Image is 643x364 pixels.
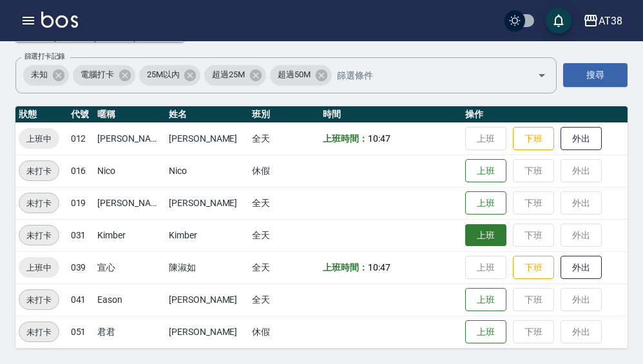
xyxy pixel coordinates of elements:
span: 上班中 [19,132,59,146]
button: AT38 [578,8,628,34]
td: [PERSON_NAME] [166,122,249,155]
span: 10:47 [368,262,390,273]
div: 電腦打卡 [73,65,135,86]
th: 操作 [462,106,628,123]
div: 25M以內 [139,65,201,86]
th: 時間 [320,106,462,123]
th: 狀態 [15,106,68,123]
td: 031 [68,219,95,251]
span: 10:47 [368,133,390,144]
b: 上班時間： [323,262,368,273]
span: 未打卡 [19,293,59,307]
button: 上班 [465,288,506,312]
input: 篩選條件 [334,64,515,86]
td: 全天 [249,219,320,251]
button: 上班 [465,191,506,215]
span: 上班中 [19,261,59,274]
th: 暱稱 [94,106,166,123]
div: 未知 [23,65,69,86]
td: [PERSON_NAME] [94,122,166,155]
button: 上班 [465,224,506,247]
button: 下班 [513,127,554,151]
td: Kimber [94,219,166,251]
button: Open [532,65,552,86]
td: 039 [68,251,95,283]
div: 超過25M [204,65,266,86]
span: 電腦打卡 [73,68,122,81]
span: 超過50M [270,68,318,81]
td: [PERSON_NAME] [166,283,249,316]
span: 未打卡 [19,196,59,210]
td: 宣心 [94,251,166,283]
td: 全天 [249,187,320,219]
td: Nico [166,155,249,187]
label: 篩選打卡記錄 [24,52,65,61]
td: Nico [94,155,166,187]
b: 上班時間： [323,133,368,144]
td: 016 [68,155,95,187]
button: 上班 [465,320,506,344]
td: [PERSON_NAME] [94,187,166,219]
td: 全天 [249,122,320,155]
td: 休假 [249,316,320,348]
button: 外出 [561,127,602,151]
span: 未打卡 [19,325,59,339]
button: 上班 [465,159,506,183]
span: 未打卡 [19,229,59,242]
td: [PERSON_NAME] [166,187,249,219]
button: 搜尋 [563,63,628,87]
button: save [546,8,571,34]
td: 041 [68,283,95,316]
td: 012 [68,122,95,155]
td: 君君 [94,316,166,348]
span: 超過25M [204,68,253,81]
th: 代號 [68,106,95,123]
span: 未打卡 [19,164,59,178]
div: 超過50M [270,65,332,86]
th: 班別 [249,106,320,123]
span: 未知 [23,68,55,81]
th: 姓名 [166,106,249,123]
td: Eason [94,283,166,316]
td: [PERSON_NAME] [166,316,249,348]
button: 外出 [561,256,602,280]
button: 下班 [513,256,554,280]
span: 25M以內 [139,68,187,81]
td: 全天 [249,251,320,283]
td: 全天 [249,283,320,316]
img: Logo [41,12,78,28]
td: 019 [68,187,95,219]
td: Kimber [166,219,249,251]
div: AT38 [599,13,622,29]
td: 休假 [249,155,320,187]
td: 陳淑如 [166,251,249,283]
td: 051 [68,316,95,348]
